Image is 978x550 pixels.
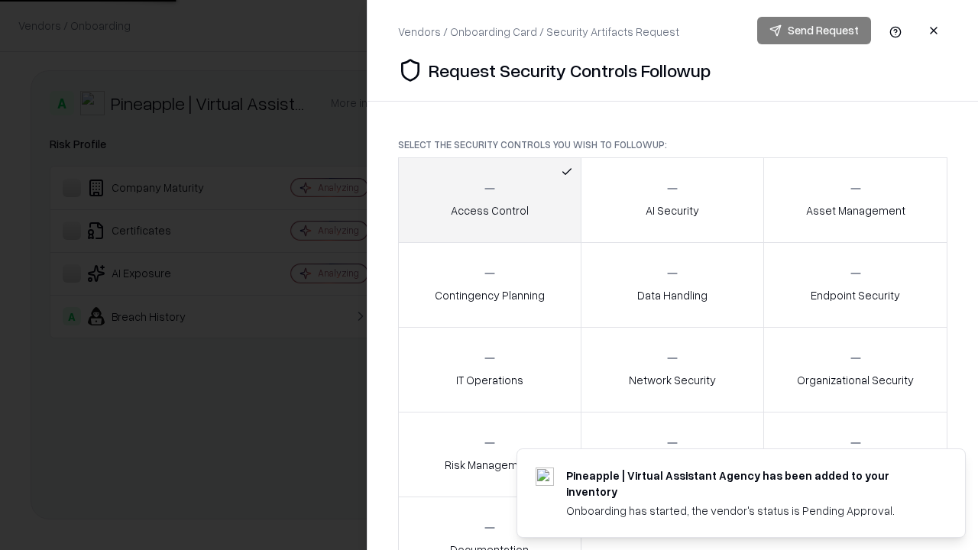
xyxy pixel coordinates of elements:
p: Data Handling [637,287,708,303]
p: Asset Management [806,202,905,218]
p: Select the security controls you wish to followup: [398,138,947,151]
div: Pineapple | Virtual Assistant Agency has been added to your inventory [566,467,928,500]
p: Risk Management [445,457,535,473]
p: Organizational Security [797,372,914,388]
button: Contingency Planning [398,242,581,328]
button: AI Security [581,157,765,243]
button: Access Control [398,157,581,243]
img: trypineapple.com [536,467,554,486]
p: Contingency Planning [435,287,545,303]
p: Access Control [451,202,529,218]
button: Network Security [581,327,765,412]
button: Risk Management [398,412,581,497]
button: Threat Management [763,412,947,497]
button: Data Handling [581,242,765,328]
button: Organizational Security [763,327,947,412]
p: Request Security Controls Followup [429,58,711,82]
button: Endpoint Security [763,242,947,328]
p: Endpoint Security [811,287,900,303]
p: Network Security [629,372,716,388]
div: Onboarding has started, the vendor's status is Pending Approval. [566,503,928,519]
button: IT Operations [398,327,581,412]
button: Security Incidents [581,412,765,497]
p: IT Operations [456,372,523,388]
p: AI Security [646,202,699,218]
div: Vendors / Onboarding Card / Security Artifacts Request [398,24,679,40]
button: Asset Management [763,157,947,243]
